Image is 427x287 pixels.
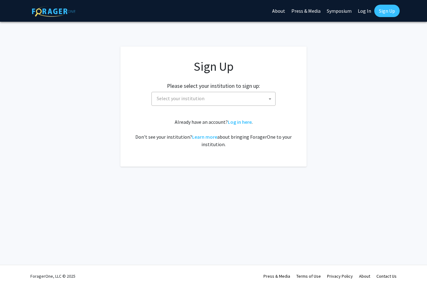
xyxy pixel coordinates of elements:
[157,95,205,101] span: Select your institution
[154,92,275,105] span: Select your institution
[133,59,294,74] h1: Sign Up
[30,265,75,287] div: ForagerOne, LLC © 2025
[228,119,252,125] a: Log in here
[133,118,294,148] div: Already have an account? . Don't see your institution? about bringing ForagerOne to your institut...
[263,273,290,279] a: Press & Media
[32,6,75,17] img: ForagerOne Logo
[374,5,400,17] a: Sign Up
[359,273,370,279] a: About
[151,92,276,106] span: Select your institution
[296,273,321,279] a: Terms of Use
[327,273,353,279] a: Privacy Policy
[192,134,217,140] a: Learn more about bringing ForagerOne to your institution
[376,273,397,279] a: Contact Us
[167,83,260,89] h2: Please select your institution to sign up:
